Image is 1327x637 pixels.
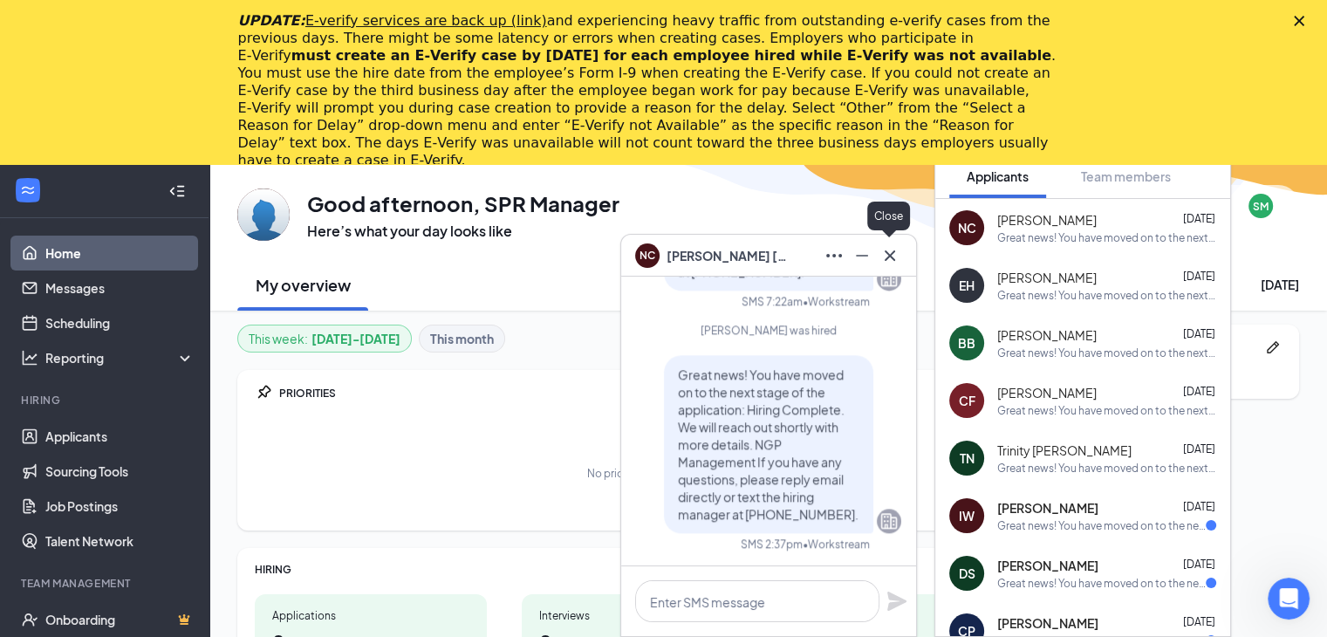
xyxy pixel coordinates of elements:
svg: Ellipses [824,245,845,266]
span: Great news! You have moved on to the next stage of the application: Hiring Complete. We will reac... [678,366,858,522]
div: [PERSON_NAME] was hired [636,323,901,338]
b: This month [430,329,494,348]
div: Close [867,202,910,230]
span: [PERSON_NAME] [997,326,1097,344]
svg: Analysis [21,349,38,366]
b: must create an E‑Verify case by [DATE] for each employee hired while E‑Verify was not available [291,47,1051,64]
button: Minimize [846,242,874,270]
div: EH [959,277,975,294]
b: [DATE] - [DATE] [311,329,400,348]
button: Ellipses [818,242,846,270]
div: BB [958,334,975,352]
div: Great news! You have moved on to the next stage of the application: Hiring Complete. We will reac... [997,403,1216,418]
span: [DATE] [1183,385,1215,398]
div: Great news! You have moved on to the next stage of the application: Hiring Complete. We will reac... [997,288,1216,303]
span: [DATE] [1183,212,1215,225]
a: OnboardingCrown [45,602,195,637]
span: [PERSON_NAME] [997,557,1098,574]
div: PRIORITIES [279,386,1020,401]
span: [DATE] [1183,327,1215,340]
div: SMS 2:37pm [741,537,803,551]
div: Great news! You have moved on to the next stage of the application: Hiring Complete. We will reac... [997,518,1206,533]
div: IW [959,507,975,524]
div: Great news! You have moved on to the next stage of the application: Hiring Complete. We will reac... [997,576,1206,591]
iframe: Intercom live chat [1268,578,1310,620]
img: SPR Manager [237,188,290,241]
div: Great news! You have moved on to the next stage of the application: Hiring Complete. We will reac... [997,346,1216,360]
h2: My overview [256,274,351,296]
div: No priorities pinned. [587,466,687,481]
span: [PERSON_NAME] [997,384,1097,401]
span: [DATE] [1183,270,1215,283]
a: Home [45,236,195,271]
div: Interviews [539,608,736,623]
span: [PERSON_NAME] [997,211,1097,229]
div: HIRING [255,562,1020,577]
a: Scheduling [45,305,195,340]
svg: Company [879,510,899,531]
span: • Workstream [803,537,870,551]
a: Messages [45,271,195,305]
svg: Cross [879,245,900,266]
span: • Workstream [803,294,870,309]
div: Hiring [21,393,191,408]
h3: Here’s what your day looks like [307,222,619,241]
div: Applications [272,608,469,623]
div: CF [959,392,975,409]
svg: Collapse [168,182,186,200]
span: [PERSON_NAME] [997,499,1098,517]
span: [DATE] [1183,500,1215,513]
a: Job Postings [45,489,195,524]
span: [DATE] [1183,558,1215,571]
div: [DATE] [1261,276,1299,293]
div: Team Management [21,576,191,591]
span: [DATE] [1183,615,1215,628]
span: [PERSON_NAME] [997,269,1097,286]
svg: Pin [255,384,272,401]
div: DS [959,565,975,582]
button: Cross [874,242,902,270]
i: UPDATE: [238,12,547,29]
div: SM [1253,199,1269,214]
span: [PERSON_NAME] [PERSON_NAME] [667,246,789,265]
a: Applicants [45,419,195,454]
div: NC [958,219,976,236]
div: and experiencing heavy traffic from outstanding e-verify cases from the previous days. There migh... [238,12,1062,169]
div: Great news! You have moved on to the next stage of the application: Hiring Complete. We will reac... [997,461,1216,476]
div: Reporting [45,349,195,366]
h1: Good afternoon, SPR Manager [307,188,619,218]
div: Close [1294,16,1311,26]
a: E-verify services are back up (link) [305,12,547,29]
svg: Pen [1264,339,1282,356]
span: [PERSON_NAME] [997,614,1098,632]
svg: Company [879,268,899,289]
span: [DATE] [1183,442,1215,455]
svg: Plane [886,591,907,612]
span: Team members [1081,168,1171,184]
a: Sourcing Tools [45,454,195,489]
span: Trinity [PERSON_NAME] [997,442,1132,459]
a: Talent Network [45,524,195,558]
div: TN [960,449,975,467]
svg: Minimize [852,245,872,266]
div: SMS 7:22am [742,294,803,309]
span: Applicants [967,168,1029,184]
div: Great news! You have moved on to the next stage of the application: Hiring Complete. We will reac... [997,230,1216,245]
svg: WorkstreamLogo [19,182,37,199]
div: This week : [249,329,400,348]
